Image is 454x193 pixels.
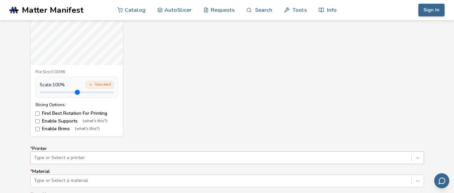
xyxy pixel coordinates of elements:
[434,173,449,188] button: Send feedback via email
[86,81,114,89] div: Upscaled
[35,111,40,116] input: Find Best Rotation For Printing
[35,70,118,75] div: File Size: 0.01MB
[418,4,445,16] button: Sign In
[35,111,118,116] label: Find Best Rotation For Printing
[83,119,108,124] span: (what's this?)
[22,5,83,15] span: Matter Manifest
[40,82,65,88] span: Scale: 100 %
[35,127,40,131] input: Enable Brims(what's this?)
[35,102,118,107] div: Slicing Options:
[30,146,424,164] label: Printer
[35,119,40,124] input: Enable Supports(what's this?)
[35,118,118,124] label: Enable Supports
[34,178,35,183] input: *MaterialType or Select a material
[30,169,424,187] label: Material
[75,127,100,131] span: (what's this?)
[34,155,35,160] input: *PrinterType or Select a printer
[35,126,118,132] label: Enable Brims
